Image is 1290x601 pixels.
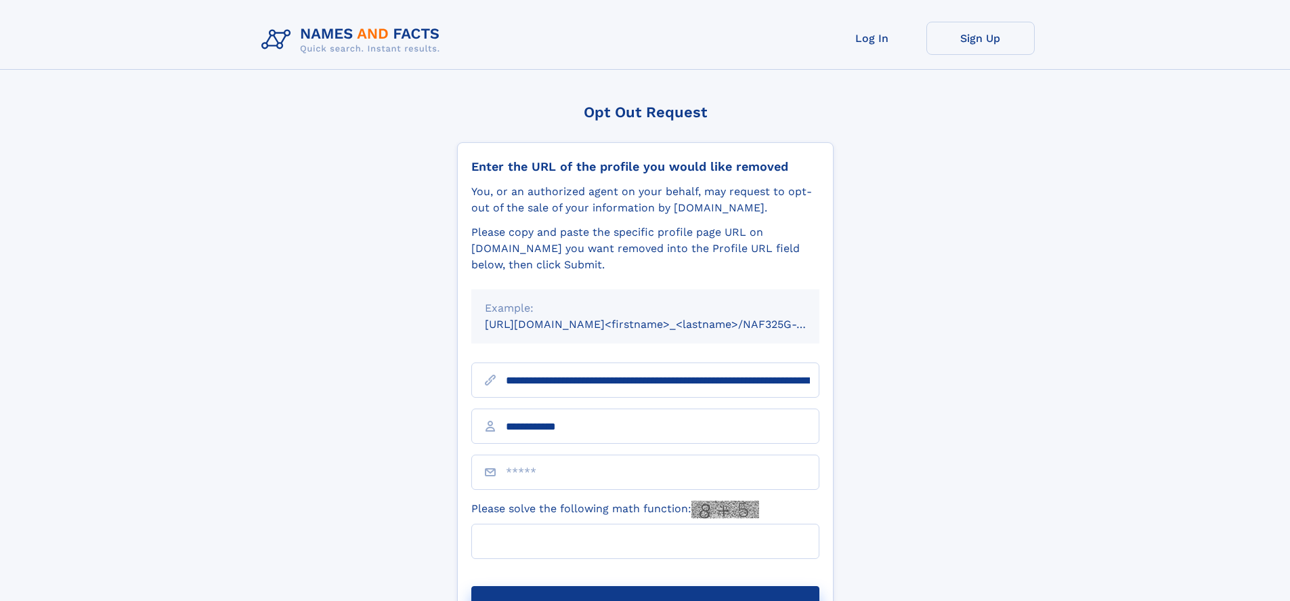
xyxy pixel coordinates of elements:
div: Enter the URL of the profile you would like removed [471,159,819,174]
a: Sign Up [926,22,1035,55]
small: [URL][DOMAIN_NAME]<firstname>_<lastname>/NAF325G-xxxxxxxx [485,318,845,331]
a: Log In [818,22,926,55]
div: You, or an authorized agent on your behalf, may request to opt-out of the sale of your informatio... [471,184,819,216]
div: Example: [485,300,806,316]
img: Logo Names and Facts [256,22,451,58]
div: Opt Out Request [457,104,834,121]
label: Please solve the following math function: [471,501,759,518]
div: Please copy and paste the specific profile page URL on [DOMAIN_NAME] you want removed into the Pr... [471,224,819,273]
